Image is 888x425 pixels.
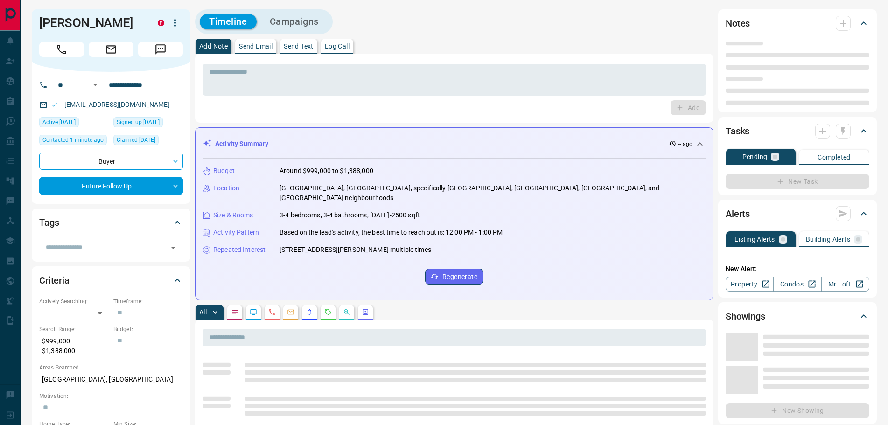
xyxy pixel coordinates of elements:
h2: Alerts [726,206,750,221]
svg: Emails [287,308,294,316]
p: Send Text [284,43,314,49]
div: Notes [726,12,869,35]
div: Tasks [726,120,869,142]
div: Future Follow Up [39,177,183,195]
span: Call [39,42,84,57]
a: Condos [773,277,821,292]
div: Mon Jul 21 2025 [113,135,183,148]
p: [STREET_ADDRESS][PERSON_NAME] multiple times [280,245,431,255]
p: Budget: [113,325,183,334]
p: [GEOGRAPHIC_DATA], [GEOGRAPHIC_DATA], specifically [GEOGRAPHIC_DATA], [GEOGRAPHIC_DATA], [GEOGRAP... [280,183,706,203]
svg: Listing Alerts [306,308,313,316]
h2: Notes [726,16,750,31]
p: Pending [742,153,768,160]
p: Size & Rooms [213,210,253,220]
p: Add Note [199,43,228,49]
div: Criteria [39,269,183,292]
p: $999,000 - $1,388,000 [39,334,109,359]
h2: Tasks [726,124,749,139]
a: Property [726,277,774,292]
p: Motivation: [39,392,183,400]
span: Email [89,42,133,57]
a: [EMAIL_ADDRESS][DOMAIN_NAME] [64,101,170,108]
p: All [199,309,207,315]
svg: Requests [324,308,332,316]
svg: Opportunities [343,308,350,316]
p: Search Range: [39,325,109,334]
div: Mon Jul 21 2025 [113,117,183,130]
p: Repeated Interest [213,245,266,255]
p: Activity Summary [215,139,268,149]
h1: [PERSON_NAME] [39,15,144,30]
span: Active [DATE] [42,118,76,127]
p: Around $999,000 to $1,388,000 [280,166,373,176]
div: Activity Summary-- ago [203,135,706,153]
div: Tags [39,211,183,234]
button: Open [167,241,180,254]
svg: Email Valid [51,102,58,108]
p: Actively Searching: [39,297,109,306]
p: Based on the lead's activity, the best time to reach out is: 12:00 PM - 1:00 PM [280,228,503,237]
svg: Lead Browsing Activity [250,308,257,316]
p: Activity Pattern [213,228,259,237]
p: 3-4 bedrooms, 3-4 bathrooms, [DATE]-2500 sqft [280,210,420,220]
span: Contacted 1 minute ago [42,135,104,145]
p: Log Call [325,43,350,49]
svg: Agent Actions [362,308,369,316]
div: Tue Aug 12 2025 [39,135,109,148]
button: Campaigns [260,14,328,29]
button: Regenerate [425,269,483,285]
button: Timeline [200,14,257,29]
button: Open [90,79,101,91]
p: [GEOGRAPHIC_DATA], [GEOGRAPHIC_DATA] [39,372,183,387]
div: property.ca [158,20,164,26]
p: -- ago [678,140,692,148]
h2: Tags [39,215,59,230]
p: Location [213,183,239,193]
h2: Criteria [39,273,70,288]
svg: Calls [268,308,276,316]
span: Claimed [DATE] [117,135,155,145]
span: Signed up [DATE] [117,118,160,127]
p: Send Email [239,43,273,49]
div: Alerts [726,202,869,225]
span: Message [138,42,183,57]
div: Thu Aug 07 2025 [39,117,109,130]
p: Completed [818,154,851,160]
p: Budget [213,166,235,176]
svg: Notes [231,308,238,316]
p: Areas Searched: [39,363,183,372]
p: New Alert: [726,264,869,274]
p: Timeframe: [113,297,183,306]
a: Mr.Loft [821,277,869,292]
div: Showings [726,305,869,327]
div: Buyer [39,153,183,170]
h2: Showings [726,309,765,324]
p: Building Alerts [806,236,850,243]
p: Listing Alerts [734,236,775,243]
